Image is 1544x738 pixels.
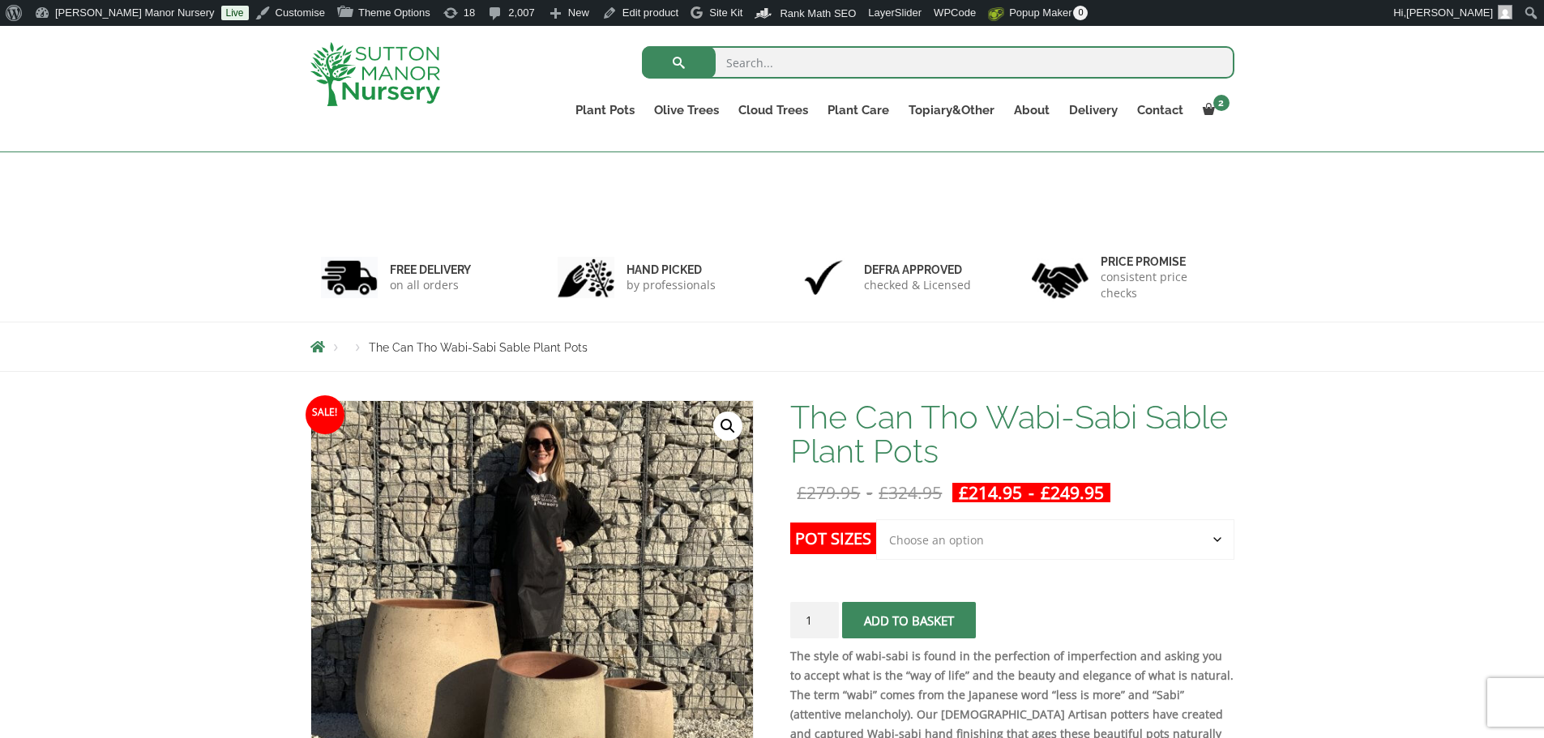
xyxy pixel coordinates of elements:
span: 0 [1073,6,1088,20]
span: 2 [1213,95,1230,111]
del: - [790,483,948,502]
bdi: 324.95 [879,481,942,504]
nav: Breadcrumbs [310,340,1234,353]
span: The Can Tho Wabi-Sabi Sable Plant Pots [369,341,588,354]
button: Add to basket [842,602,976,638]
a: Delivery [1059,99,1127,122]
a: 2 [1193,99,1234,122]
a: View full-screen image gallery [713,412,742,441]
bdi: 249.95 [1041,481,1104,504]
span: £ [797,481,806,504]
span: Sale! [306,395,344,434]
img: 4.jpg [1032,253,1088,302]
p: on all orders [390,277,471,293]
input: Product quantity [790,602,839,638]
span: Site Kit [709,6,742,19]
span: £ [959,481,969,504]
img: 2.jpg [558,257,614,298]
a: Plant Care [818,99,899,122]
ins: - [952,483,1110,502]
bdi: 279.95 [797,481,860,504]
p: checked & Licensed [864,277,971,293]
input: Search... [642,46,1234,79]
a: About [1004,99,1059,122]
span: £ [879,481,888,504]
h6: Defra approved [864,262,971,277]
h6: FREE DELIVERY [390,262,471,277]
img: logo [310,42,440,106]
span: [PERSON_NAME] [1406,6,1493,19]
p: by professionals [627,277,716,293]
a: Plant Pots [566,99,644,122]
a: Live [221,6,249,20]
a: Olive Trees [644,99,729,122]
a: Cloud Trees [729,99,818,122]
img: 1.jpg [321,257,378,298]
label: Pot Sizes [790,523,876,554]
h6: hand picked [627,262,716,277]
h6: Price promise [1101,254,1224,269]
bdi: 214.95 [959,481,1022,504]
h1: The Can Tho Wabi-Sabi Sable Plant Pots [790,400,1234,468]
img: 3.jpg [795,257,852,298]
span: Rank Math SEO [780,7,856,19]
a: Topiary&Other [899,99,1004,122]
p: consistent price checks [1101,269,1224,301]
span: £ [1041,481,1050,504]
a: Contact [1127,99,1193,122]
